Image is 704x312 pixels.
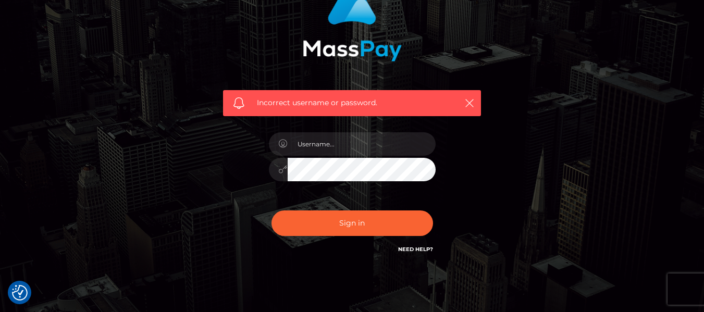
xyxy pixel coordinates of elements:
span: Incorrect username or password. [257,97,447,108]
button: Consent Preferences [12,285,28,301]
a: Need Help? [398,246,433,253]
button: Sign in [271,210,433,236]
img: Revisit consent button [12,285,28,301]
input: Username... [288,132,436,156]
